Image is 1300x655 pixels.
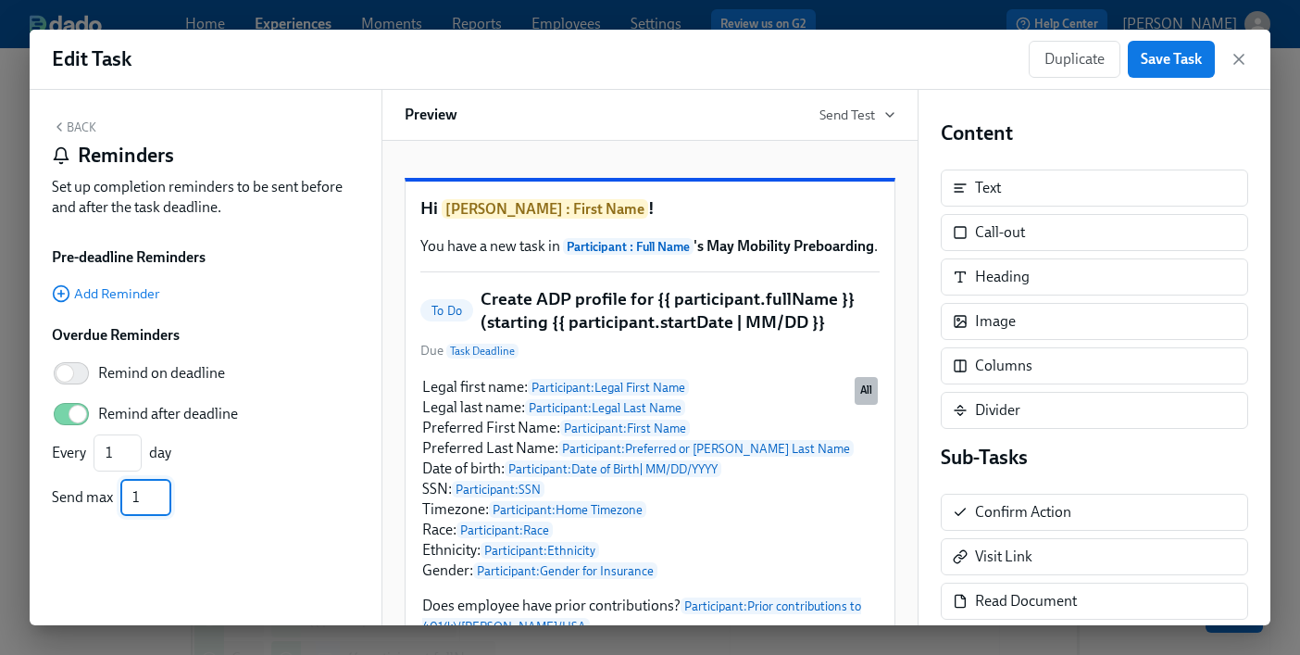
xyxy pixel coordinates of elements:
[420,375,880,638] div: Legal first name:Participant:Legal First Name Legal last name:Participant:Legal Last Name Preferr...
[975,547,1032,567] div: Visit Link
[52,247,206,268] label: Pre-deadline Reminders
[975,178,1001,198] div: Text
[941,120,1248,147] h4: Content
[1128,41,1215,78] button: Save Task
[52,487,113,508] div: Send max
[1029,41,1120,78] button: Duplicate
[941,444,1248,472] h4: Sub-Tasks
[405,105,457,125] h6: Preview
[975,400,1020,421] div: Divider
[975,356,1032,376] div: Columns
[975,591,1077,611] div: Read Document
[941,392,1248,429] div: Divider
[52,284,159,303] button: Add Reminder
[563,237,874,255] strong: 's May Mobility Preboarding
[941,494,1248,531] div: Confirm Action
[52,325,180,346] label: Overdue Reminders
[52,120,96,134] button: Back
[98,363,225,384] span: Remind on deadline
[420,304,473,318] span: To Do
[98,404,238,424] span: Remind after deadline
[420,236,880,257] p: You have a new task in .
[975,311,1016,332] div: Image
[855,377,878,405] div: Used by all audiences
[446,344,519,359] span: Task Deadline
[52,177,359,218] div: Set up completion reminders to be sent before and after the task deadline.
[420,196,880,221] h1: Hi !
[941,214,1248,251] div: Call-out
[78,142,174,170] h4: Reminders
[563,238,694,255] span: Participant : Full Name
[975,502,1071,523] div: Confirm Action
[1044,50,1105,69] span: Duplicate
[52,45,131,73] h1: Edit Task
[819,106,895,124] button: Send Test
[481,287,880,334] h5: Create ADP profile for {{ participant.fullName }} (starting {{ participant.startDate | MM/DD }}
[941,583,1248,620] div: Read Document
[941,347,1248,384] div: Columns
[1141,50,1202,69] span: Save Task
[149,443,171,463] div: day
[941,538,1248,575] div: Visit Link
[442,199,648,219] span: [PERSON_NAME] : First Name
[941,258,1248,296] div: Heading
[941,303,1248,340] div: Image
[941,170,1248,207] div: Text
[975,222,1025,243] div: Call-out
[52,443,86,463] div: Every
[420,342,519,360] span: Due
[975,267,1030,287] div: Heading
